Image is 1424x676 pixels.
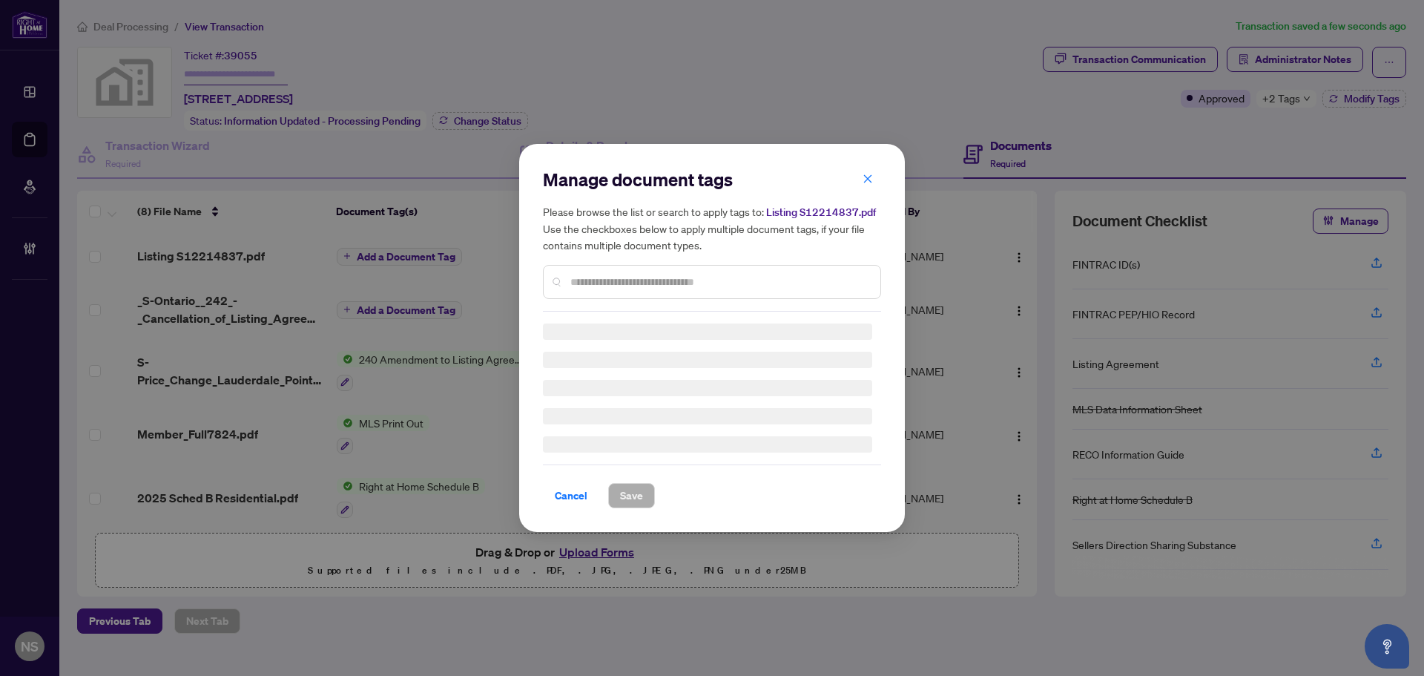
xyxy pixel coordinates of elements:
[543,203,881,253] h5: Please browse the list or search to apply tags to: Use the checkboxes below to apply multiple doc...
[543,168,881,191] h2: Manage document tags
[608,483,655,508] button: Save
[863,174,873,184] span: close
[555,484,587,508] span: Cancel
[1365,624,1409,669] button: Open asap
[543,483,599,508] button: Cancel
[766,206,876,219] span: Listing S12214837.pdf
